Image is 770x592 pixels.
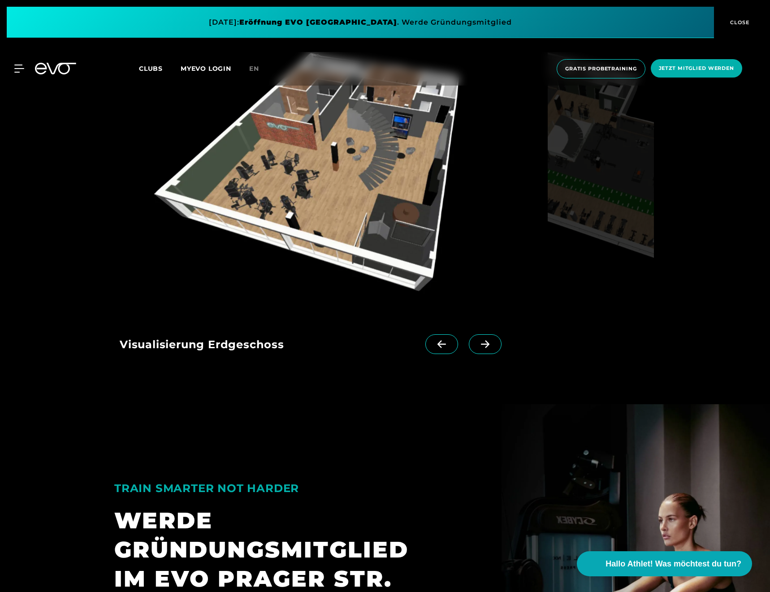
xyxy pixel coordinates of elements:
[114,478,423,499] div: TRAIN SMARTER NOT HARDER
[714,7,763,38] button: CLOSE
[728,18,750,26] span: CLOSE
[659,65,734,72] span: Jetzt Mitglied werden
[249,64,270,74] a: en
[648,59,745,78] a: Jetzt Mitglied werden
[554,59,648,78] a: Gratis Probetraining
[548,37,654,313] img: evofitness
[181,65,231,73] a: MYEVO LOGIN
[249,65,259,73] span: en
[565,65,637,73] span: Gratis Probetraining
[139,64,181,73] a: Clubs
[606,558,741,570] span: Hallo Athlet! Was möchtest du tun?
[577,551,752,576] button: Hallo Athlet! Was möchtest du tun?
[139,65,163,73] span: Clubs
[120,37,544,313] img: evofitness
